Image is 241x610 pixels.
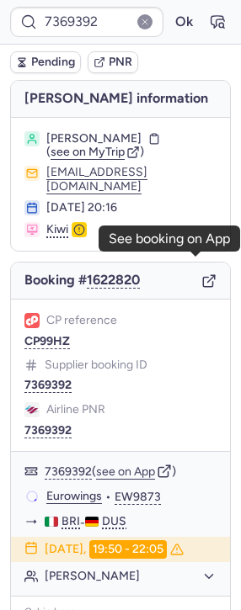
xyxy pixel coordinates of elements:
[46,222,68,237] span: Kiwi
[170,8,197,35] button: Ok
[46,200,217,215] div: [DATE] 20:16
[62,514,80,529] span: BRI
[96,465,155,479] button: see on App
[24,313,40,328] figure: 1L airline logo
[10,7,163,37] input: PNR Reference
[46,403,105,416] span: Airline PNR
[102,514,126,529] span: DUS
[89,540,167,559] time: 19:50 - 22:05
[24,273,140,288] span: Booking #
[87,273,140,288] button: 1622820
[46,166,217,193] button: [EMAIL_ADDRESS][DOMAIN_NAME]
[45,358,147,372] span: Supplier booking ID
[115,490,161,505] button: EW9873
[88,51,138,73] button: PNR
[11,81,230,117] h4: [PERSON_NAME] information
[24,402,40,417] figure: EW airline logo
[24,424,72,438] button: 7369392
[45,540,184,559] div: [DATE],
[51,145,125,159] span: see on MyTrip
[46,489,102,504] a: Eurowings
[46,146,144,159] button: (see on MyTrip)
[45,569,217,584] button: [PERSON_NAME]
[46,489,217,504] div: •
[10,51,81,73] button: Pending
[31,56,75,69] span: Pending
[109,231,230,247] div: See booking on App
[45,464,92,480] button: 7369392
[109,56,132,69] span: PNR
[24,335,70,348] button: CP99HZ
[45,464,217,479] div: ( )
[45,514,217,530] div: -
[46,314,117,327] span: CP reference
[24,379,72,392] button: 7369392
[46,131,142,146] span: [PERSON_NAME]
